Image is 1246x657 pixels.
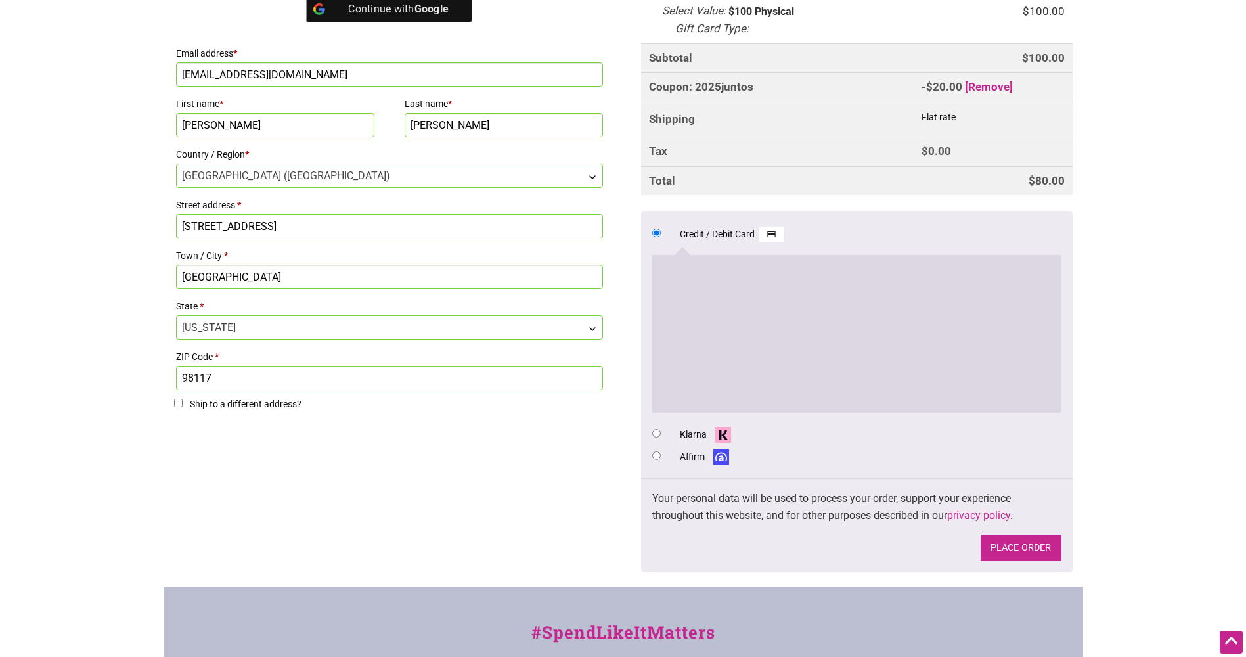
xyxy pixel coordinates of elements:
[1029,174,1035,187] span: $
[652,490,1061,524] p: Your personal data will be used to process your order, support your experience throughout this we...
[176,145,604,164] label: Country / Region
[177,164,603,187] span: United States (US)
[641,166,914,196] th: Total
[1023,5,1065,18] bdi: 100.00
[711,427,736,443] img: Klarna
[641,137,914,166] th: Tax
[641,102,914,137] th: Shipping
[190,399,301,409] span: Ship to a different address?
[176,44,604,62] label: Email address
[176,196,604,214] label: Street address
[174,399,183,407] input: Ship to a different address?
[1022,51,1029,64] span: $
[660,263,1054,403] iframe: Secure payment input frame
[926,80,933,93] span: $
[176,214,604,238] input: House number and street name
[405,95,604,113] label: Last name
[947,509,1010,522] a: privacy policy
[675,20,749,37] dt: Gift Card Type:
[680,226,784,242] label: Credit / Debit Card
[755,7,794,17] p: Physical
[176,164,604,188] span: Country / Region
[176,95,375,113] label: First name
[680,449,734,465] label: Affirm
[641,43,914,73] th: Subtotal
[926,80,962,93] span: 20.00
[728,7,752,17] p: $100
[922,145,928,158] span: $
[680,426,736,443] label: Klarna
[414,3,449,15] b: Google
[1023,5,1029,18] span: $
[1022,51,1065,64] bdi: 100.00
[1220,631,1243,654] div: Scroll Back to Top
[177,316,603,339] span: Washington
[641,72,914,102] th: Coupon: 2025juntos
[709,449,734,465] img: Affirm
[176,246,604,265] label: Town / City
[1029,174,1065,187] bdi: 80.00
[176,297,604,315] label: State
[176,315,604,340] span: State
[759,227,784,242] img: Credit / Debit Card
[965,80,1013,93] a: Remove 2025juntos coupon
[662,3,726,20] dt: Select Value:
[981,535,1061,562] button: Place order
[914,72,1072,102] td: -
[176,348,604,366] label: ZIP Code
[922,145,951,158] bdi: 0.00
[922,112,956,122] label: Flat rate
